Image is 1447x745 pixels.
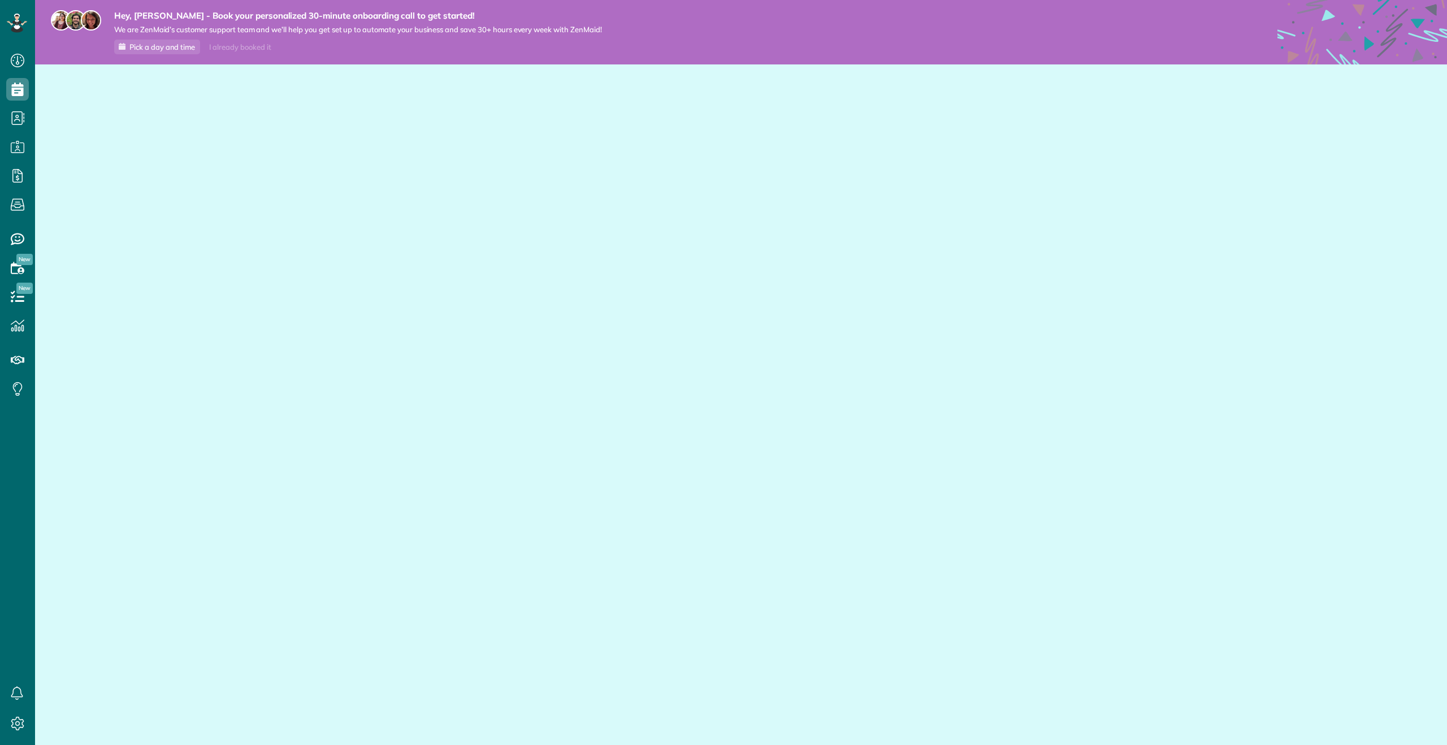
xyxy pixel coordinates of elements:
[16,254,33,265] span: New
[114,40,200,54] a: Pick a day and time
[114,10,602,21] strong: Hey, [PERSON_NAME] - Book your personalized 30-minute onboarding call to get started!
[16,283,33,294] span: New
[129,42,195,51] span: Pick a day and time
[51,10,71,31] img: maria-72a9807cf96188c08ef61303f053569d2e2a8a1cde33d635c8a3ac13582a053d.jpg
[81,10,101,31] img: michelle-19f622bdf1676172e81f8f8fba1fb50e276960ebfe0243fe18214015130c80e4.jpg
[66,10,86,31] img: jorge-587dff0eeaa6aab1f244e6dc62b8924c3b6ad411094392a53c71c6c4a576187d.jpg
[202,40,278,54] div: I already booked it
[114,25,602,34] span: We are ZenMaid’s customer support team and we’ll help you get set up to automate your business an...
